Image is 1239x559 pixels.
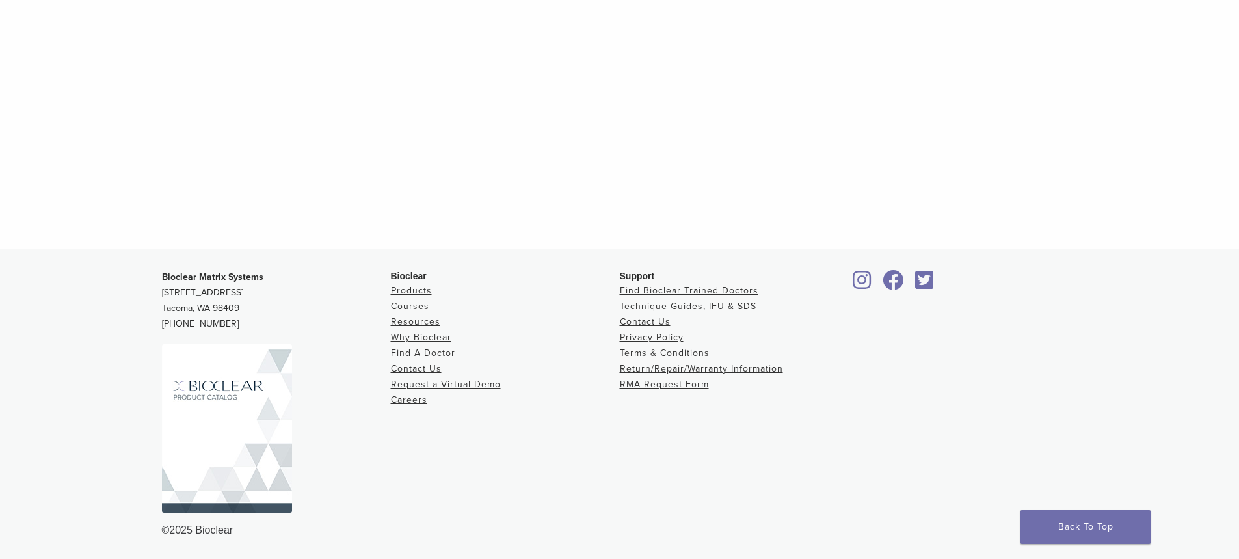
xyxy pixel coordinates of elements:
[620,285,758,296] a: Find Bioclear Trained Doctors
[620,271,655,281] span: Support
[620,332,684,343] a: Privacy Policy
[162,271,263,282] strong: Bioclear Matrix Systems
[162,269,391,332] p: [STREET_ADDRESS] Tacoma, WA 98409 [PHONE_NUMBER]
[162,523,1078,538] div: ©2025 Bioclear
[391,348,455,359] a: Find A Doctor
[620,301,756,312] a: Technique Guides, IFU & SDS
[620,348,710,359] a: Terms & Conditions
[620,363,783,374] a: Return/Repair/Warranty Information
[391,285,432,296] a: Products
[879,278,909,291] a: Bioclear
[162,344,292,513] img: Bioclear
[391,271,427,281] span: Bioclear
[620,316,671,327] a: Contact Us
[391,332,451,343] a: Why Bioclear
[391,363,442,374] a: Contact Us
[391,301,429,312] a: Courses
[391,379,501,390] a: Request a Virtual Demo
[849,278,876,291] a: Bioclear
[391,394,427,405] a: Careers
[1020,510,1151,544] a: Back To Top
[620,379,709,390] a: RMA Request Form
[391,316,440,327] a: Resources
[911,278,939,291] a: Bioclear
